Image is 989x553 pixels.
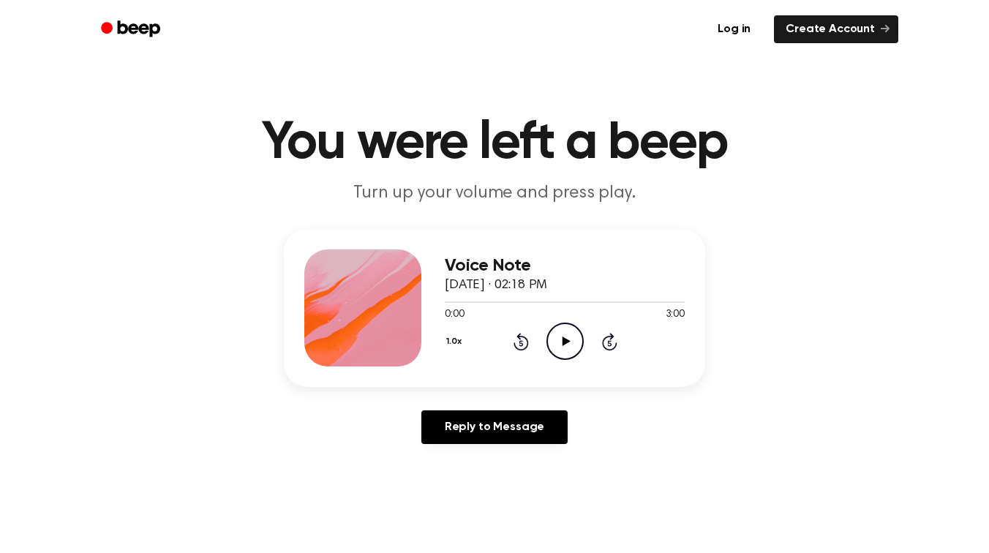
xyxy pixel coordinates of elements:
p: Turn up your volume and press play. [214,181,775,206]
a: Create Account [774,15,898,43]
a: Beep [91,15,173,44]
span: 0:00 [445,307,464,323]
span: [DATE] · 02:18 PM [445,279,547,292]
h1: You were left a beep [120,117,869,170]
a: Reply to Message [421,410,568,444]
button: 1.0x [445,329,467,354]
h3: Voice Note [445,256,685,276]
span: 3:00 [666,307,685,323]
a: Log in [703,12,765,46]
